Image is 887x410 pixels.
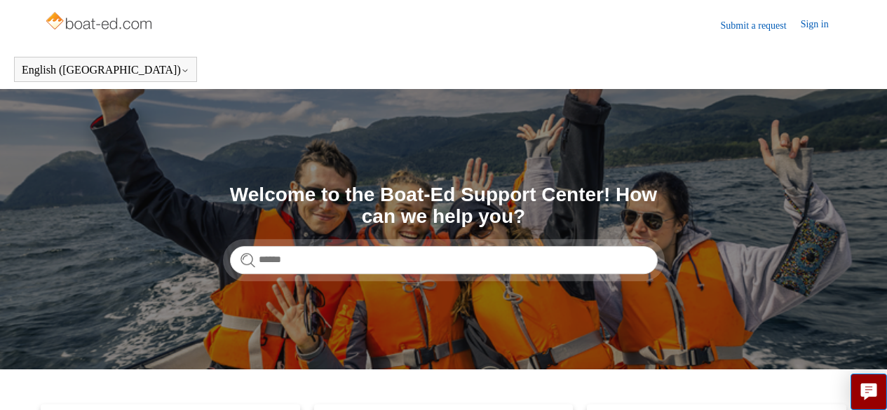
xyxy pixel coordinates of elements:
[851,374,887,410] button: Live chat
[801,17,843,34] a: Sign in
[44,8,156,36] img: Boat-Ed Help Center home page
[22,64,189,76] button: English ([GEOGRAPHIC_DATA])
[721,18,801,33] a: Submit a request
[230,246,658,274] input: Search
[230,184,658,228] h1: Welcome to the Boat-Ed Support Center! How can we help you?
